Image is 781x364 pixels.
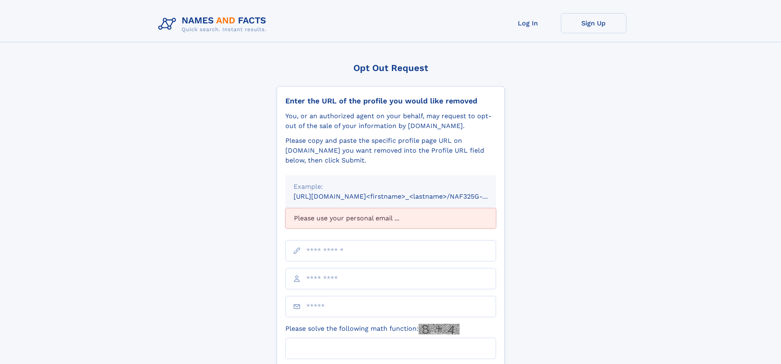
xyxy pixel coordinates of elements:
a: Sign Up [561,13,626,33]
label: Please solve the following math function: [285,324,460,334]
small: [URL][DOMAIN_NAME]<firstname>_<lastname>/NAF325G-xxxxxxxx [294,192,512,200]
img: Logo Names and Facts [155,13,273,35]
div: You, or an authorized agent on your behalf, may request to opt-out of the sale of your informatio... [285,111,496,131]
div: Please copy and paste the specific profile page URL on [DOMAIN_NAME] you want removed into the Pr... [285,136,496,165]
div: Example: [294,182,488,192]
div: Enter the URL of the profile you would like removed [285,96,496,105]
a: Log In [495,13,561,33]
div: Please use your personal email ... [285,208,496,229]
div: Opt Out Request [277,63,505,73]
